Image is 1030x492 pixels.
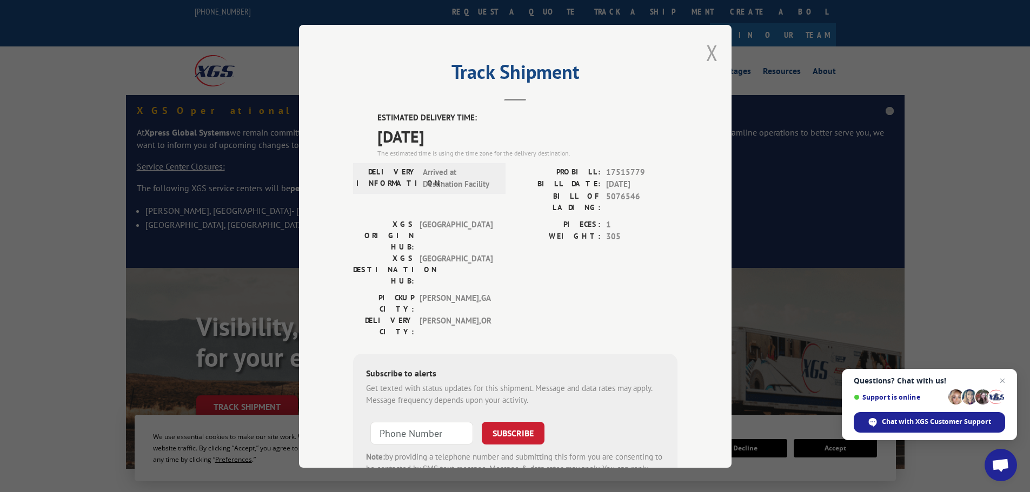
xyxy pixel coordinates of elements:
[366,382,664,406] div: Get texted with status updates for this shipment. Message and data rates may apply. Message frequ...
[515,166,601,178] label: PROBILL:
[606,231,677,243] span: 305
[515,178,601,191] label: BILL DATE:
[515,231,601,243] label: WEIGHT:
[377,148,677,158] div: The estimated time is using the time zone for the delivery destination.
[366,366,664,382] div: Subscribe to alerts
[515,190,601,213] label: BILL OF LADING:
[606,178,677,191] span: [DATE]
[854,412,1005,433] span: Chat with XGS Customer Support
[420,292,493,314] span: [PERSON_NAME] , GA
[606,166,677,178] span: 17515779
[377,112,677,124] label: ESTIMATED DELIVERY TIME:
[882,417,991,427] span: Chat with XGS Customer Support
[423,166,496,190] span: Arrived at Destination Facility
[353,252,414,286] label: XGS DESTINATION HUB:
[366,451,385,461] strong: Note:
[606,190,677,213] span: 5076546
[377,124,677,148] span: [DATE]
[366,450,664,487] div: by providing a telephone number and submitting this form you are consenting to be contacted by SM...
[854,376,1005,385] span: Questions? Chat with us!
[854,393,945,401] span: Support is online
[985,449,1017,481] a: Open chat
[353,218,414,252] label: XGS ORIGIN HUB:
[606,218,677,231] span: 1
[353,64,677,85] h2: Track Shipment
[420,314,493,337] span: [PERSON_NAME] , OR
[370,421,473,444] input: Phone Number
[420,252,493,286] span: [GEOGRAPHIC_DATA]
[353,292,414,314] label: PICKUP CITY:
[706,38,718,67] button: Close modal
[353,314,414,337] label: DELIVERY CITY:
[482,421,544,444] button: SUBSCRIBE
[356,166,417,190] label: DELIVERY INFORMATION:
[420,218,493,252] span: [GEOGRAPHIC_DATA]
[515,218,601,231] label: PIECES:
